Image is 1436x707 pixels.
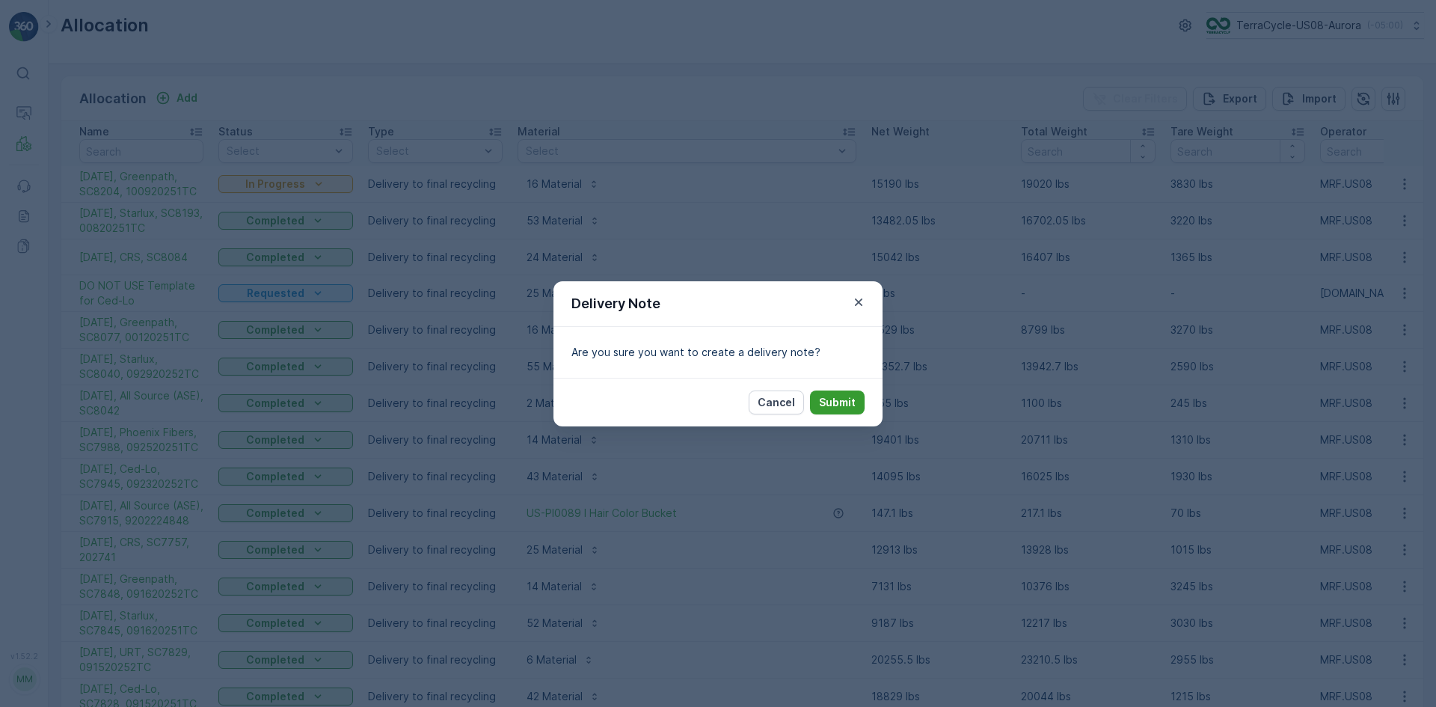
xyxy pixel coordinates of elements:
[810,391,865,414] button: Submit
[758,395,795,410] p: Cancel
[571,345,865,360] p: Are you sure you want to create a delivery note?
[819,395,856,410] p: Submit
[749,391,804,414] button: Cancel
[571,293,660,314] p: Delivery Note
